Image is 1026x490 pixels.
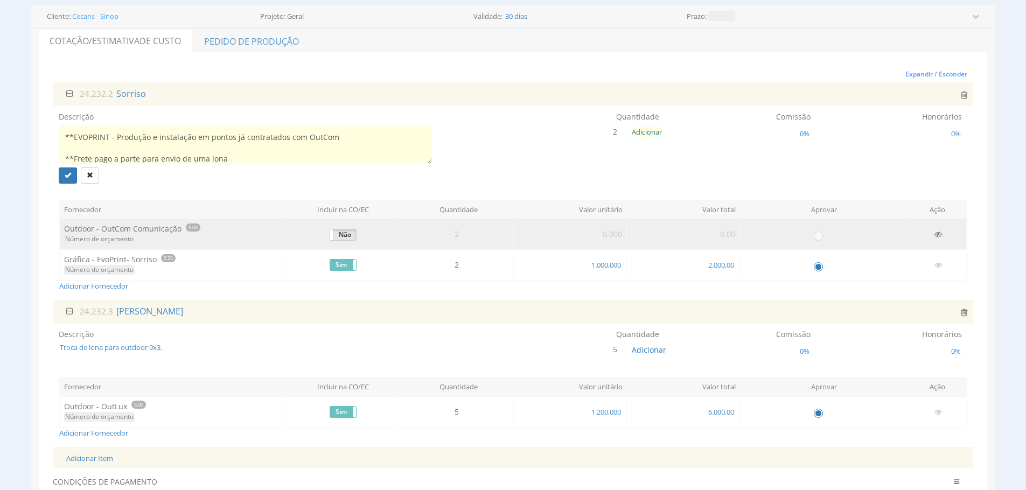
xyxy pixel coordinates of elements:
td: 2 [400,253,513,277]
span: de Custo [139,35,181,47]
a: Adicionar Fornecedor [59,428,128,438]
span: 1.200,000 [590,407,622,417]
span: Número de orçamento [64,412,135,422]
button: Adicionar [632,127,662,137]
span: 24.232.3 [80,306,113,317]
a: Cecans - Sinop [72,13,118,20]
label: Honorários [922,111,962,122]
span: Troca de lona para outdoor 9x3. [59,342,432,353]
label: Quantidade [616,111,659,122]
th: Valor total [627,200,741,219]
th: Incluir na CO/EC [287,377,400,397]
label: Projeto: [260,13,285,20]
span: 24.232.2 [80,88,113,99]
label: Comissão [776,111,811,122]
label: Comissão [776,329,811,340]
span: 0% [950,129,962,138]
a: Adicionar Fornecedor [59,281,128,291]
span: 0,000 [603,229,622,239]
label: Sim [330,407,356,417]
a: Adicionar Item [66,453,113,463]
th: Aprovar [740,377,908,397]
span: 1.000,000 [590,260,622,270]
label: Sim [330,260,356,270]
a: Pedido de Produção [193,30,310,52]
td: Outdoor - OutCom Comunicação [60,219,287,250]
th: Ação [908,377,967,397]
span: 0% [950,346,962,356]
label: Não [330,229,356,240]
button: Adicionar [632,345,666,355]
th: Aprovar [740,200,908,219]
span: 5 [611,342,622,356]
span: 5.00 [131,401,146,409]
span: CONDIÇÕES DE PAGAMENTO [53,477,896,487]
span: Geral [287,13,304,20]
th: Quantidade [400,200,513,219]
span: 0% [799,129,811,138]
span: 2.25 [161,254,176,262]
span: Número de orçamento [64,265,135,275]
span: 30 dias [504,13,528,20]
span: Número de orçamento [64,234,135,244]
th: Fornecedor [60,200,287,219]
label: Quantidade [616,329,659,340]
label: Prazo: [687,13,707,20]
span: 0,00 [720,229,735,239]
label: Honorários [922,329,962,340]
label: Descrição [59,111,94,122]
a: Cotação/Estimativade Custo [39,30,192,52]
th: Ação [908,200,967,219]
span: 6.000,00 [707,407,735,417]
td: 5 [400,400,513,424]
i: Excluir [961,90,968,99]
span: 5.00 [186,223,200,232]
td: Gráfica - EvoPrint- Sorriso [60,250,287,281]
th: Valor total [627,377,741,397]
label: Validade: [473,13,502,20]
span: 0% [799,346,811,356]
span: Sorriso [115,88,147,100]
td: Outdoor - OutLux [60,396,287,427]
th: Fornecedor [60,377,287,397]
td: 2 [400,222,513,247]
span: 2 [611,125,622,139]
span: [PERSON_NAME] [115,305,184,317]
i: Excluir [961,308,968,317]
th: Valor unitário [513,377,627,397]
th: Quantidade [400,377,513,397]
label: Cliente: [47,13,71,20]
th: Valor unitário [513,200,627,219]
button: Expandir / Esconder [899,66,973,82]
th: Incluir na CO/EC [287,200,400,219]
label: Descrição [59,329,94,340]
span: 2.000,00 [707,260,735,270]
